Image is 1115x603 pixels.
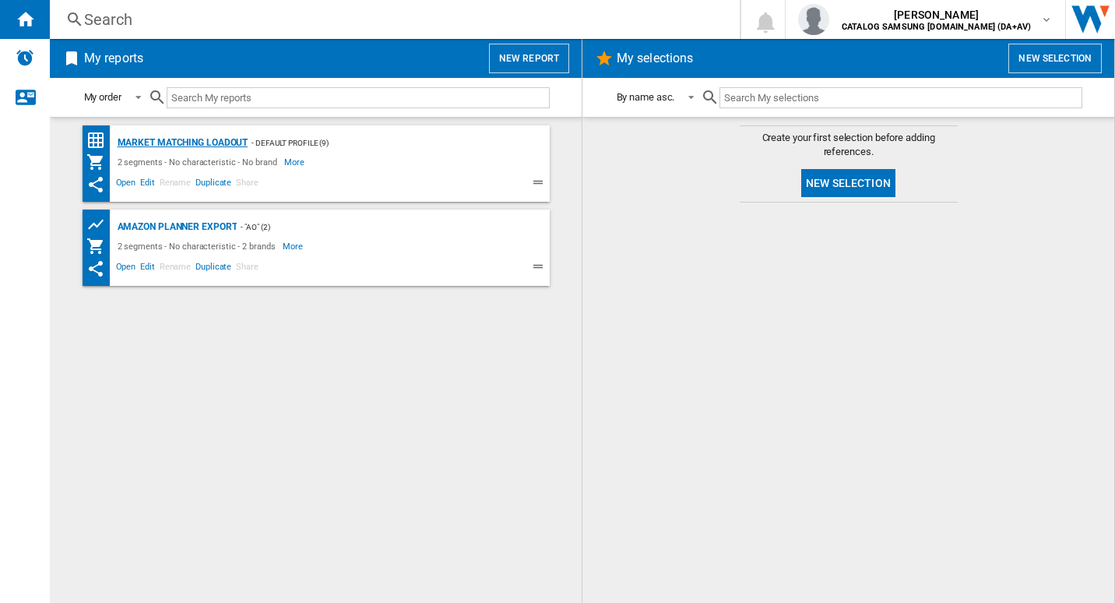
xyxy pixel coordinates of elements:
[842,22,1031,32] b: CATALOG SAMSUNG [DOMAIN_NAME] (DA+AV)
[114,153,285,171] div: 2 segments - No characteristic - No brand
[798,4,829,35] img: profile.jpg
[86,259,105,278] ng-md-icon: This report has been shared with you
[81,44,146,73] h2: My reports
[138,259,157,278] span: Edit
[801,169,895,197] button: New selection
[138,175,157,194] span: Edit
[157,175,193,194] span: Rename
[234,259,261,278] span: Share
[614,44,696,73] h2: My selections
[84,91,121,103] div: My order
[86,131,114,150] div: Price Matrix
[1008,44,1102,73] button: New selection
[114,175,139,194] span: Open
[284,153,307,171] span: More
[114,237,283,256] div: 2 segments - No characteristic - 2 brands
[617,91,675,103] div: By name asc.
[193,175,234,194] span: Duplicate
[193,259,234,278] span: Duplicate
[248,133,518,153] div: - Default profile (9)
[489,44,569,73] button: New report
[167,87,550,108] input: Search My reports
[114,259,139,278] span: Open
[842,7,1031,23] span: [PERSON_NAME]
[16,48,34,67] img: alerts-logo.svg
[114,217,237,237] div: Amazon Planner Export
[234,175,261,194] span: Share
[86,175,105,194] ng-md-icon: This report has been shared with you
[86,215,114,235] div: Product prices grid
[237,217,518,237] div: - "AO" (2)
[86,153,114,171] div: My Assortment
[740,131,958,159] span: Create your first selection before adding references.
[157,259,193,278] span: Rename
[84,9,699,30] div: Search
[114,133,248,153] div: Market Matching Loadout
[86,237,114,256] div: My Assortment
[719,87,1082,108] input: Search My selections
[283,237,305,256] span: More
